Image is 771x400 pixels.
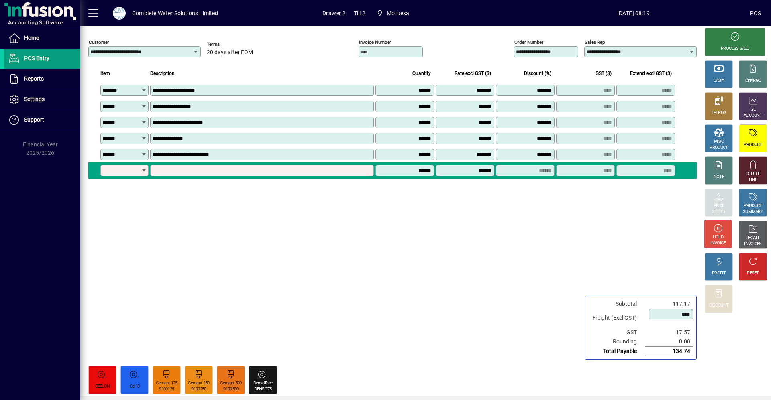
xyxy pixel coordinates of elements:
[645,328,693,337] td: 17.57
[645,299,693,309] td: 117.17
[588,347,645,356] td: Total Payable
[89,39,109,45] mat-label: Customer
[710,145,728,151] div: PRODUCT
[630,69,672,78] span: Extend excl GST ($)
[455,69,491,78] span: Rate excl GST ($)
[750,7,761,20] div: POS
[24,96,45,102] span: Settings
[223,386,238,392] div: 9100500
[712,110,726,116] div: EFTPOS
[714,78,724,84] div: CASH
[585,39,605,45] mat-label: Sales rep
[220,380,241,386] div: Cement 500
[322,7,345,20] span: Drawer 2
[191,386,206,392] div: 9100250
[132,7,218,20] div: Complete Water Solutions Limited
[751,107,756,113] div: GL
[714,174,724,180] div: NOTE
[588,309,645,328] td: Freight (Excl GST)
[746,235,760,241] div: RECALL
[254,386,271,392] div: DENSO75
[24,55,49,61] span: POS Entry
[359,39,391,45] mat-label: Invoice number
[4,69,80,89] a: Reports
[709,303,728,309] div: DISCOUNT
[4,28,80,48] a: Home
[710,240,725,246] div: INVOICE
[4,110,80,130] a: Support
[747,270,759,276] div: RESET
[24,116,44,123] span: Support
[514,39,543,45] mat-label: Order number
[4,89,80,110] a: Settings
[745,78,761,84] div: CHARGE
[744,142,762,148] div: PRODUCT
[714,203,724,209] div: PRICE
[412,69,431,78] span: Quantity
[744,241,761,247] div: INVOICES
[100,69,110,78] span: Item
[156,380,177,386] div: Cement 125
[746,171,760,177] div: DELETE
[354,7,365,20] span: Till 2
[159,386,174,392] div: 9100125
[24,35,39,41] span: Home
[743,209,763,215] div: SUMMARY
[588,299,645,309] td: Subtotal
[207,42,255,47] span: Terms
[713,234,723,240] div: HOLD
[645,347,693,356] td: 134.74
[712,270,726,276] div: PROFIT
[721,46,749,52] div: PROCESS SALE
[24,75,44,82] span: Reports
[387,7,409,20] span: Motueka
[744,113,762,119] div: ACCOUNT
[373,6,413,20] span: Motueka
[596,69,612,78] span: GST ($)
[588,337,645,347] td: Rounding
[95,384,110,390] div: CEELON
[106,6,132,20] button: Profile
[517,7,750,20] span: [DATE] 08:19
[588,328,645,337] td: GST
[253,380,273,386] div: DensoTape
[188,380,209,386] div: Cement 250
[130,384,140,390] div: Cel18
[744,203,762,209] div: PRODUCT
[207,49,253,56] span: 20 days after EOM
[150,69,175,78] span: Description
[714,139,724,145] div: MISC
[749,177,757,183] div: LINE
[524,69,551,78] span: Discount (%)
[645,337,693,347] td: 0.00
